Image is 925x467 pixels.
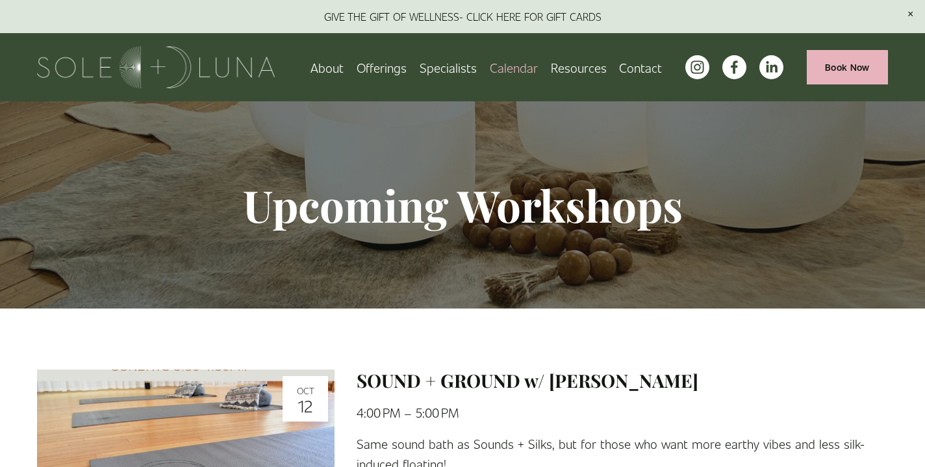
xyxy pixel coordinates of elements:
[685,55,709,79] a: instagram-unauth
[551,57,607,77] span: Resources
[286,397,324,414] div: 12
[144,178,782,232] h1: Upcoming Workshops
[722,55,746,79] a: facebook-unauth
[37,46,275,88] img: Sole + Luna
[490,56,538,79] a: Calendar
[357,56,407,79] a: folder dropdown
[286,386,324,395] div: Oct
[619,56,662,79] a: Contact
[420,56,477,79] a: Specialists
[357,404,400,420] time: 4:00 PM
[759,55,783,79] a: LinkedIn
[357,57,407,77] span: Offerings
[357,368,698,392] a: SOUND + GROUND w/ [PERSON_NAME]
[310,56,344,79] a: About
[416,404,459,420] time: 5:00 PM
[807,50,889,84] a: Book Now
[551,56,607,79] a: folder dropdown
